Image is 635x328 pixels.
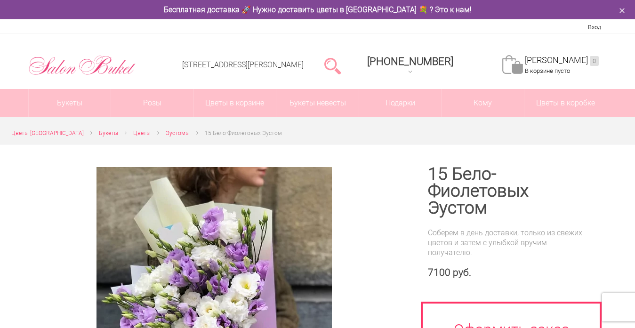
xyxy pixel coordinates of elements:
[428,228,590,257] div: Соберем в день доставки, только из свежих цветов и затем с улыбкой вручим получателю.
[525,67,570,74] span: В корзине пусто
[588,24,601,31] a: Вход
[276,89,359,117] a: Букеты невесты
[525,55,599,66] a: [PERSON_NAME]
[133,128,151,138] a: Цветы
[11,130,84,136] span: Цветы [GEOGRAPHIC_DATA]
[428,267,590,279] div: 7100 руб.
[99,130,118,136] span: Букеты
[367,56,453,67] div: [PHONE_NUMBER]
[362,52,459,79] a: [PHONE_NUMBER]
[359,89,442,117] a: Подарки
[205,130,282,136] span: 15 Бело-Фиолетовых Эустом
[133,130,151,136] span: Цветы
[29,89,111,117] a: Букеты
[524,89,607,117] a: Цветы в коробке
[442,89,524,117] span: Кому
[166,130,190,136] span: Эустомы
[182,60,304,69] a: [STREET_ADDRESS][PERSON_NAME]
[111,89,193,117] a: Розы
[194,89,276,117] a: Цветы в корзине
[11,128,84,138] a: Цветы [GEOGRAPHIC_DATA]
[28,53,136,78] img: Цветы Нижний Новгород
[21,5,614,15] div: Бесплатная доставка 🚀 Нужно доставить цветы в [GEOGRAPHIC_DATA] 💐 ? Это к нам!
[428,166,590,216] h1: 15 Бело-Фиолетовых Эустом
[166,128,190,138] a: Эустомы
[590,56,599,66] ins: 0
[99,128,118,138] a: Букеты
